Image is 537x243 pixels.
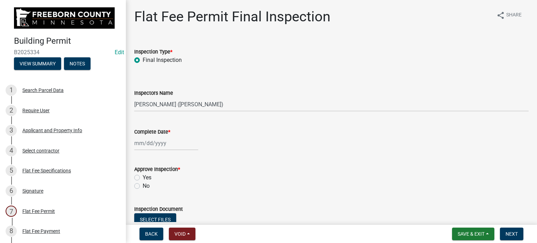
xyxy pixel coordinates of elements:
[134,207,183,212] label: Inspection Document
[134,213,176,226] button: Select files
[6,125,17,136] div: 3
[22,229,60,234] div: Flat Fee Payment
[452,228,494,240] button: Save & Exit
[115,49,124,56] a: Edit
[6,105,17,116] div: 2
[14,49,112,56] span: B2025334
[6,85,17,96] div: 1
[145,231,158,237] span: Back
[14,61,61,67] wm-modal-confirm: Summary
[22,128,82,133] div: Applicant and Property Info
[64,57,91,70] button: Notes
[14,7,115,29] img: Freeborn County, Minnesota
[134,136,198,150] input: mm/dd/yyyy
[134,91,173,96] label: Inspectors Name
[139,228,163,240] button: Back
[22,209,55,214] div: Flat Fee Permit
[134,50,172,55] label: Inspection Type
[22,108,50,113] div: Require User
[6,206,17,217] div: 7
[143,173,151,182] label: Yes
[134,8,330,25] h1: Flat Fee Permit Final Inspection
[6,145,17,156] div: 4
[64,61,91,67] wm-modal-confirm: Notes
[14,36,120,46] h4: Building Permit
[6,226,17,237] div: 8
[500,228,523,240] button: Next
[134,167,180,172] label: Approve Inspection
[458,231,485,237] span: Save & Exit
[143,56,182,64] label: Final Inspection
[143,182,150,190] label: No
[491,8,527,22] button: shareShare
[134,130,170,135] label: Complete Date
[496,11,505,20] i: share
[506,231,518,237] span: Next
[22,168,71,173] div: Flat Fee Specifications
[6,185,17,196] div: 6
[14,57,61,70] button: View Summary
[6,165,17,176] div: 5
[115,49,124,56] wm-modal-confirm: Edit Application Number
[22,88,64,93] div: Search Parcel Data
[22,148,59,153] div: Select contractor
[169,228,195,240] button: Void
[506,11,522,20] span: Share
[22,188,43,193] div: Signature
[174,231,186,237] span: Void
